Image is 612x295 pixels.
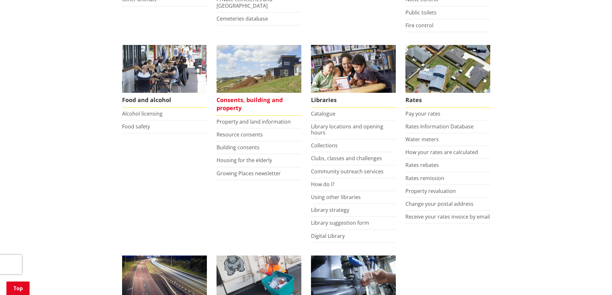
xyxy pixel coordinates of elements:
[405,213,490,220] a: Receive your rates invoice by email
[6,282,30,295] a: Top
[311,142,338,149] a: Collections
[217,93,301,116] span: Consents, building and property
[405,9,437,16] a: Public toilets
[311,168,384,175] a: Community outreach services
[217,45,301,116] a: New Pokeno housing development Consents, building and property
[311,232,345,239] a: Digital Library
[311,110,335,117] a: Catalogue
[405,136,439,143] a: Water meters
[122,45,207,93] img: Food and Alcohol in the Waikato
[217,45,301,93] img: Land and property thumbnail
[582,268,606,291] iframe: Messenger Launcher
[405,175,444,182] a: Rates remission
[122,45,207,108] a: Food and Alcohol in the Waikato Food and alcohol
[405,45,490,108] a: Pay your rates online Rates
[122,123,150,130] a: Food safety
[405,149,478,156] a: How your rates are calculated
[311,181,334,188] a: How do I?
[405,45,490,93] img: Rates-thumbnail
[217,144,260,151] a: Building consents
[405,187,456,195] a: Property revaluation
[311,93,396,108] span: Libraries
[217,170,281,177] a: Growing Places newsletter
[217,157,272,164] a: Housing for the elderly
[405,110,440,117] a: Pay your rates
[122,93,207,108] span: Food and alcohol
[405,161,439,169] a: Rates rebates
[405,200,474,207] a: Change your postal address
[311,45,396,108] a: Library membership is free to everyone who lives in the Waikato district. Libraries
[217,118,291,125] a: Property and land information
[311,206,349,213] a: Library strategy
[311,45,396,93] img: Waikato District Council libraries
[311,155,382,162] a: Clubs, classes and challenges
[311,194,361,201] a: Using other libraries
[122,110,163,117] a: Alcohol licensing
[405,22,433,29] a: Fire control
[311,219,369,226] a: Library suggestion form
[405,93,490,108] span: Rates
[311,123,383,136] a: Library locations and opening hours
[217,15,268,22] a: Cemeteries database
[217,131,263,138] a: Resource consents
[405,123,474,130] a: Rates Information Database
